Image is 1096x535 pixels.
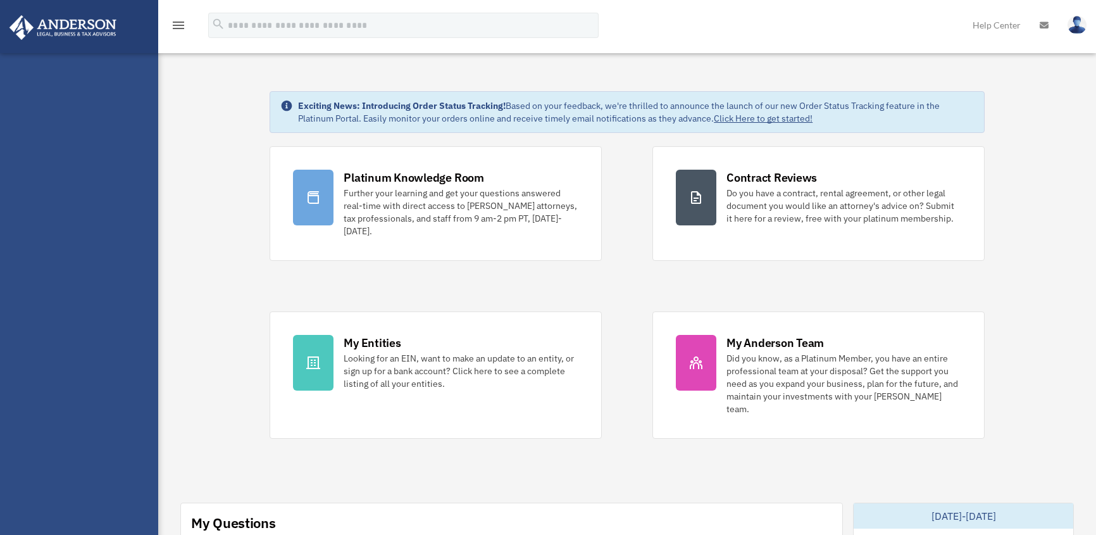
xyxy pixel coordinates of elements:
[6,15,120,40] img: Anderson Advisors Platinum Portal
[344,335,401,351] div: My Entities
[344,352,578,390] div: Looking for an EIN, want to make an update to an entity, or sign up for a bank account? Click her...
[171,18,186,33] i: menu
[1068,16,1087,34] img: User Pic
[726,335,824,351] div: My Anderson Team
[298,100,506,111] strong: Exciting News: Introducing Order Status Tracking!
[270,146,602,261] a: Platinum Knowledge Room Further your learning and get your questions answered real-time with dire...
[171,22,186,33] a: menu
[344,187,578,237] div: Further your learning and get your questions answered real-time with direct access to [PERSON_NAM...
[270,312,602,439] a: My Entities Looking for an EIN, want to make an update to an entity, or sign up for a bank accoun...
[714,113,813,124] a: Click Here to get started!
[298,99,974,125] div: Based on your feedback, we're thrilled to announce the launch of our new Order Status Tracking fe...
[344,170,484,186] div: Platinum Knowledge Room
[726,352,961,415] div: Did you know, as a Platinum Member, you have an entire professional team at your disposal? Get th...
[191,513,276,532] div: My Questions
[652,312,985,439] a: My Anderson Team Did you know, as a Platinum Member, you have an entire professional team at your...
[726,187,961,225] div: Do you have a contract, rental agreement, or other legal document you would like an attorney's ad...
[854,503,1073,529] div: [DATE]-[DATE]
[726,170,817,186] div: Contract Reviews
[652,146,985,261] a: Contract Reviews Do you have a contract, rental agreement, or other legal document you would like...
[211,17,225,31] i: search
